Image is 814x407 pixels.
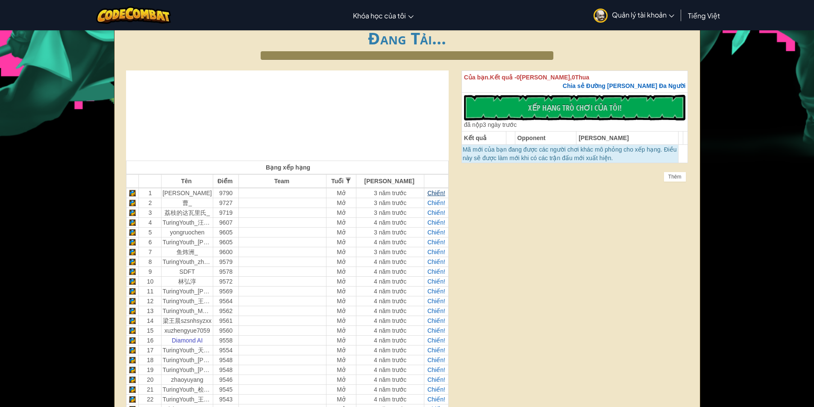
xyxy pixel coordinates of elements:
th: Tuổi [326,174,356,188]
td: 4 [139,218,162,228]
a: Chiến! [427,337,445,344]
td: Mở [326,365,356,375]
td: 15 [139,326,162,336]
td: 17 [139,346,162,355]
td: 3 năm trước [356,247,424,257]
span: Xếp hạng trò chơi của tôi! [528,102,622,113]
td: Mở [326,218,356,228]
td: xuzhengyue7059 [162,326,213,336]
span: Chiến! [427,219,445,226]
td: Mở [326,257,356,267]
td: 9605 [213,228,239,237]
th: Opponent [515,132,576,145]
button: Xếp hạng trò chơi của tôi! [464,95,686,120]
td: 14 [139,316,162,326]
a: Chiến! [427,239,445,246]
td: yongruochen [162,228,213,237]
th: [PERSON_NAME] [576,132,679,145]
td: 梁王晨szsnhsyzxx [162,316,213,326]
td: 5 [139,228,162,237]
td: 4 năm trước [356,287,424,296]
th: Điểm [213,174,239,188]
td: 鱼炜洲_ [162,247,213,257]
td: 4 năm trước [356,355,424,365]
td: 4 năm trước [356,326,424,336]
a: Chiến! [427,376,445,383]
td: 3 năm trước [356,228,424,237]
th: Tên [162,174,213,188]
span: Chiến! [427,288,445,295]
td: 9554 [213,346,239,355]
td: Mở [326,316,356,326]
td: 3 năm trước [356,208,424,218]
td: 21 [139,385,162,395]
td: 12 [139,296,162,306]
span: Chiến! [427,278,445,285]
span: Quản lý tài khoản [612,10,674,19]
a: Chiến! [427,366,445,373]
a: Chiến! [427,258,445,265]
td: Mở [326,326,356,336]
img: CodeCombat logo [96,6,171,24]
td: 9548 [213,365,239,375]
td: Mở [326,346,356,355]
span: Tiếng Việt [688,11,720,20]
td: 18 [139,355,162,365]
td: 11 [139,287,162,296]
td: TuringYouth_天神下凡_ [162,346,213,355]
td: TuringYouth_[PERSON_NAME] [162,237,213,247]
td: Mở [326,395,356,404]
span: Chiến! [427,347,445,354]
a: Chiến! [427,386,445,393]
span: Chiến! [427,229,445,236]
td: 2 [139,198,162,208]
td: Diamond AI [162,336,213,346]
td: Mở [326,287,356,296]
td: 10 [139,277,162,287]
td: 4 năm trước [356,257,424,267]
td: Mở [326,208,356,218]
td: TuringYouth_zhougood_ [162,257,213,267]
span: đã nộp [464,121,483,128]
td: 4 năm trước [356,237,424,247]
td: 4 năm trước [356,316,424,326]
td: 4 năm trước [356,336,424,346]
td: 22 [139,395,162,404]
td: 4 năm trước [356,346,424,355]
td: TuringYouth_汪孜腾_ [162,218,213,228]
td: 9605 [213,237,239,247]
td: Mở [326,188,356,198]
td: zhaoyuyang [162,375,213,385]
td: 19 [139,365,162,375]
span: Chiến! [427,209,445,216]
td: Mở [326,198,356,208]
a: Chiến! [427,327,445,334]
a: Chiến! [427,199,445,206]
td: Mở [326,267,356,277]
span: Của bạn. [464,74,490,81]
td: 9578 [213,267,239,277]
span: Chiến! [427,249,445,255]
td: 9607 [213,218,239,228]
div: 3 ngày trước [464,120,517,129]
td: 9719 [213,208,239,218]
a: Chiến! [427,396,445,403]
td: Mở [326,296,356,306]
td: 9546 [213,375,239,385]
td: 9545 [213,385,239,395]
a: Chiến! [427,190,445,196]
td: 4 năm trước [356,277,424,287]
td: 9548 [213,355,239,365]
td: 7 [139,247,162,257]
td: Mở [326,336,356,346]
td: 3 năm trước [356,188,424,198]
span: Chia sẻ Đường [PERSON_NAME] Đa Người [563,82,686,89]
td: 1 [139,188,162,198]
td: 林弘淳 [162,277,213,287]
td: [PERSON_NAME] [162,188,213,198]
